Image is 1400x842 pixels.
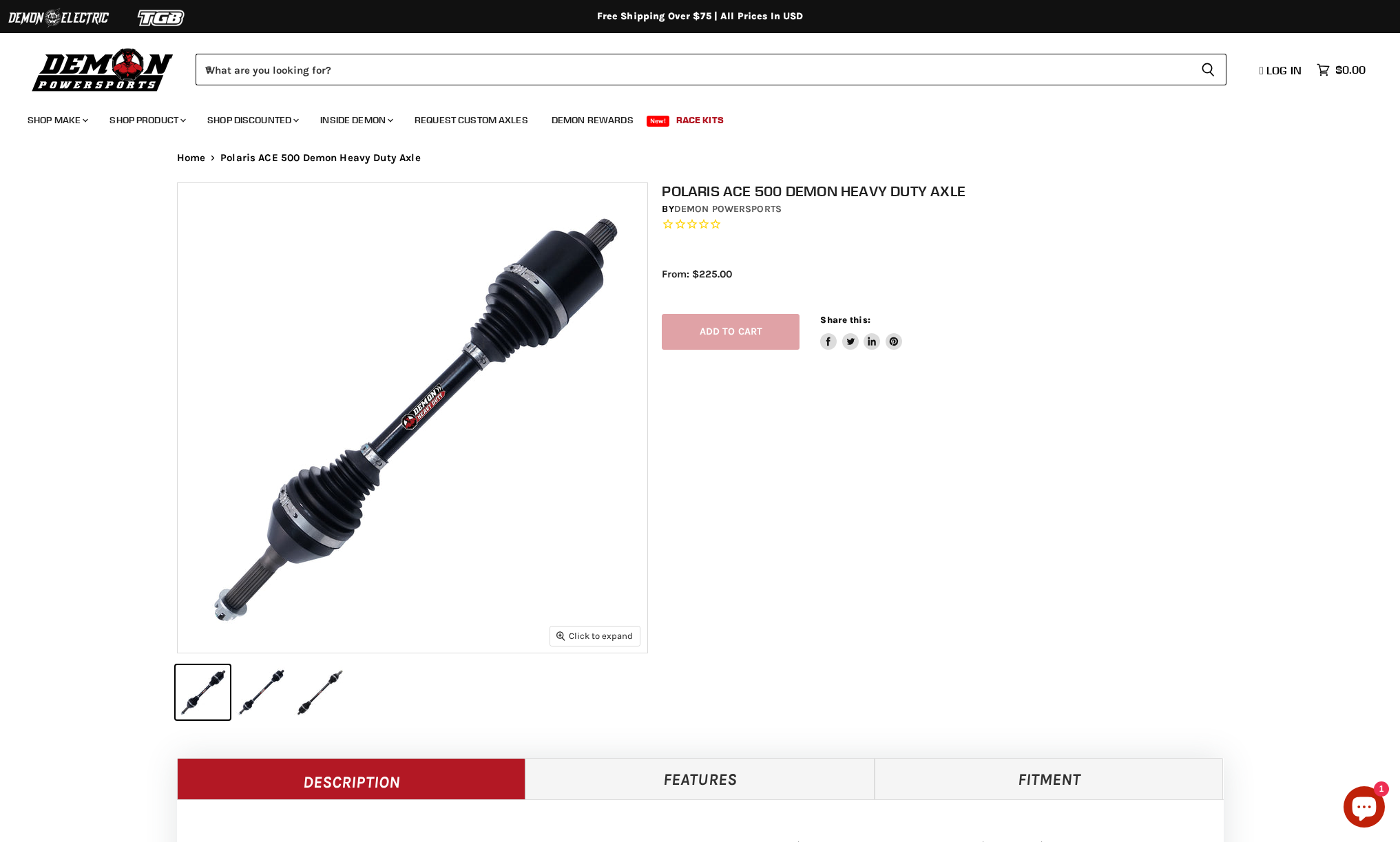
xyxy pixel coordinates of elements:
a: Home [177,152,206,164]
button: Search [1190,54,1226,85]
a: Request Custom Axles [404,106,539,134]
a: Shop Discounted [197,106,307,134]
span: Click to expand [556,631,633,641]
a: Demon Rewards [541,106,644,134]
a: $0.00 [1310,60,1372,80]
button: IMAGE thumbnail [176,665,230,719]
nav: Breadcrumbs [149,152,1251,164]
a: Inside Demon [310,106,401,134]
span: Log in [1266,63,1302,77]
img: TGB Logo 2 [110,5,213,31]
aside: Share this: [820,314,902,350]
img: IMAGE [178,183,647,653]
input: When autocomplete results are available use up and down arrows to review and enter to select [196,54,1190,85]
a: Fitment [875,758,1224,799]
ul: Main menu [17,101,1362,134]
img: Demon Electric Logo 2 [7,5,110,31]
button: IMAGE thumbnail [293,665,347,719]
a: Race Kits [666,106,734,134]
a: Description [177,758,526,799]
a: Shop Make [17,106,96,134]
span: Rated 0.0 out of 5 stars 0 reviews [662,218,1237,232]
button: Click to expand [550,627,640,645]
a: Shop Product [99,106,194,134]
div: Free Shipping Over $75 | All Prices In USD [149,10,1251,23]
button: IMAGE thumbnail [234,665,289,719]
form: Product [196,54,1226,85]
span: From: $225.00 [662,268,732,280]
span: Polaris ACE 500 Demon Heavy Duty Axle [220,152,421,164]
span: New! [647,116,670,127]
inbox-online-store-chat: Shopify online store chat [1339,786,1389,831]
span: $0.00 [1335,63,1366,76]
a: Demon Powersports [674,203,782,215]
a: Log in [1253,64,1310,76]
a: Features [525,758,875,799]
img: Demon Powersports [28,45,178,94]
div: by [662,202,1237,217]
h1: Polaris ACE 500 Demon Heavy Duty Axle [662,182,1237,200]
span: Share this: [820,315,870,325]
